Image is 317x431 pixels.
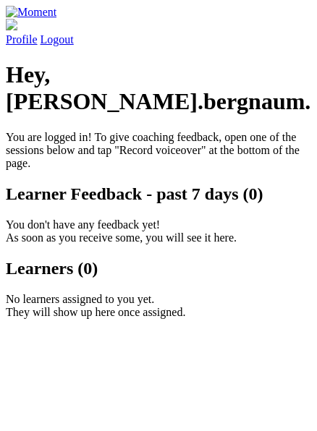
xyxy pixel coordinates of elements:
[6,131,311,170] p: You are logged in! To give coaching feedback, open one of the sessions below and tap "Record voic...
[6,293,311,319] p: No learners assigned to you yet. They will show up here once assigned.
[6,61,311,115] h1: Hey, [PERSON_NAME].bergnaum.
[6,184,311,204] h2: Learner Feedback - past 7 days (0)
[6,6,56,19] img: Moment
[6,19,17,30] img: default_avatar-b4e2223d03051bc43aaaccfb402a43260a3f17acc7fafc1603fdf008d6cba3c9.png
[6,259,311,278] h2: Learners (0)
[41,33,74,46] a: Logout
[6,218,311,244] p: You don't have any feedback yet! As soon as you receive some, you will see it here.
[6,19,311,46] a: Profile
